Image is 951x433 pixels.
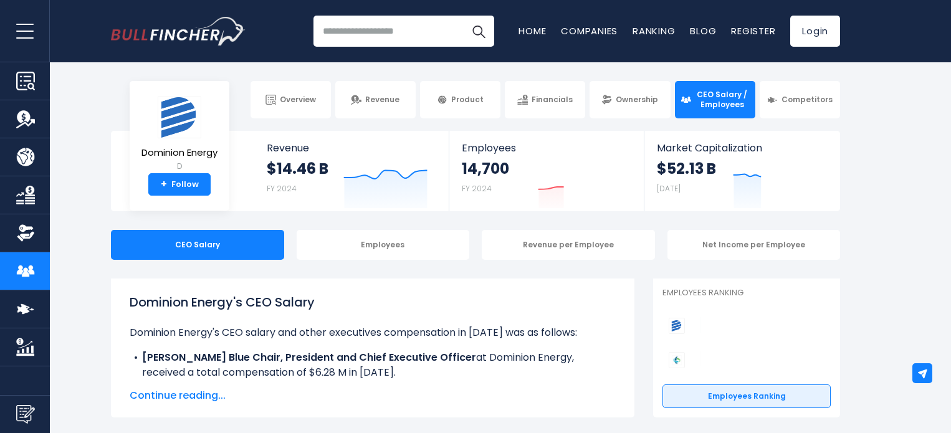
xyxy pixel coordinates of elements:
[130,325,616,340] p: Dominion Energy's CEO salary and other executives compensation in [DATE] was as follows:
[675,81,755,118] a: CEO Salary / Employees
[633,24,675,37] a: Ranking
[790,16,840,47] a: Login
[267,183,297,194] small: FY 2024
[141,148,217,158] span: Dominion Energy
[657,183,681,194] small: [DATE]
[161,179,167,190] strong: +
[462,159,509,178] strong: 14,700
[669,318,685,334] img: Dominion Energy competitors logo
[420,81,500,118] a: Product
[662,288,831,298] p: Employees Ranking
[760,81,840,118] a: Competitors
[111,230,284,260] div: CEO Salary
[130,350,616,380] li: at Dominion Energy, received a total compensation of $6.28 M in [DATE].
[657,159,716,178] strong: $52.13 B
[251,81,331,118] a: Overview
[451,95,484,105] span: Product
[254,131,449,211] a: Revenue $14.46 B FY 2024
[667,230,841,260] div: Net Income per Employee
[657,142,826,154] span: Market Capitalization
[731,24,775,37] a: Register
[669,352,685,368] img: Duke Energy Corporation competitors logo
[267,159,328,178] strong: $14.46 B
[141,96,218,174] a: Dominion Energy D
[148,173,211,196] a: +Follow
[297,230,470,260] div: Employees
[690,24,716,37] a: Blog
[280,95,316,105] span: Overview
[142,350,476,364] b: [PERSON_NAME] Blue Chair, President and Chief Executive Officer
[335,81,416,118] a: Revenue
[590,81,670,118] a: Ownership
[449,131,643,211] a: Employees 14,700 FY 2024
[130,388,616,403] span: Continue reading...
[16,224,35,242] img: Ownership
[141,161,217,172] small: D
[462,142,631,154] span: Employees
[111,17,245,45] a: Go to homepage
[267,142,437,154] span: Revenue
[662,384,831,408] a: Employees Ranking
[505,81,585,118] a: Financials
[781,95,833,105] span: Competitors
[561,24,618,37] a: Companies
[463,16,494,47] button: Search
[111,17,246,45] img: Bullfincher logo
[130,293,616,312] h1: Dominion Energy's CEO Salary
[482,230,655,260] div: Revenue per Employee
[462,183,492,194] small: FY 2024
[532,95,573,105] span: Financials
[695,90,750,109] span: CEO Salary / Employees
[365,95,399,105] span: Revenue
[519,24,546,37] a: Home
[644,131,839,211] a: Market Capitalization $52.13 B [DATE]
[616,95,658,105] span: Ownership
